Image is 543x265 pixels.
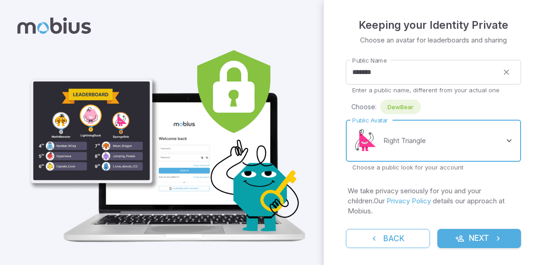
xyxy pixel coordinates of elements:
button: Back [346,229,430,248]
div: Choose: [351,100,521,114]
img: parent_3-illustration [26,26,312,248]
div: DewBear [380,100,421,114]
p: Right Triangle [383,136,426,146]
p: We take privacy seriously for you and your children. Our details our approach at Mobius. [348,186,519,216]
a: Privacy Policy [387,196,431,205]
button: Next [437,229,521,248]
label: Public Name [352,56,387,65]
p: Choose an avatar for leaderboards and sharing [360,35,507,45]
img: right-triangle.svg [352,127,380,154]
label: Public Avatar [352,116,387,125]
button: clear [498,64,515,80]
span: DewBear [380,102,421,111]
h4: Keeping your Identity Private [359,17,508,33]
p: Enter a public name, different from your actual one [352,86,515,94]
p: Choose a public look for your account [352,163,515,171]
